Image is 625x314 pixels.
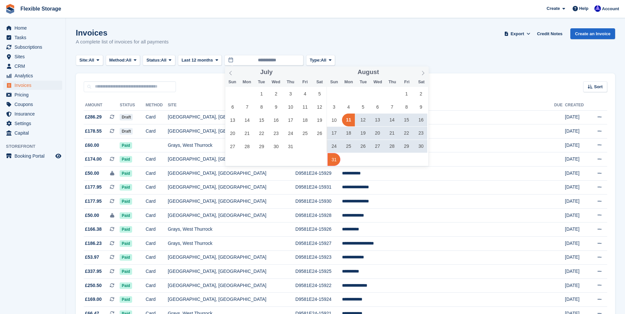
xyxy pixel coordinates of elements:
[379,69,400,76] input: Year
[342,100,355,113] span: August 4, 2025
[3,23,62,33] a: menu
[85,282,102,289] span: £250.50
[240,80,254,84] span: Mon
[146,110,168,124] td: Card
[570,28,615,39] a: Create an Invoice
[356,127,369,140] span: August 19, 2025
[356,140,369,153] span: August 26, 2025
[414,114,427,126] span: August 16, 2025
[565,100,589,111] th: Created
[85,142,99,149] span: £60.00
[602,6,619,12] span: Account
[14,52,54,61] span: Sites
[371,100,384,113] span: August 6, 2025
[3,128,62,138] a: menu
[76,28,169,37] h1: Invoices
[298,114,311,126] span: July 18, 2025
[547,5,560,12] span: Create
[120,156,132,163] span: Paid
[120,254,132,261] span: Paid
[168,293,295,307] td: [GEOGRAPHIC_DATA], [GEOGRAPHIC_DATA]
[168,250,295,265] td: [GEOGRAPHIC_DATA], [GEOGRAPHIC_DATA]
[356,114,369,126] span: August 12, 2025
[313,114,326,126] span: July 19, 2025
[327,100,340,113] span: August 3, 2025
[298,127,311,140] span: July 25, 2025
[270,140,282,153] span: July 30, 2025
[342,127,355,140] span: August 18, 2025
[14,71,54,80] span: Analytics
[503,28,532,39] button: Export
[298,100,311,113] span: July 11, 2025
[565,138,589,152] td: [DATE]
[511,31,524,37] span: Export
[3,90,62,99] a: menu
[306,55,335,66] button: Type: All
[295,180,342,195] td: D9581E24-15931
[260,69,273,75] span: July
[295,167,342,181] td: D9581E24-15929
[146,100,168,111] th: Method
[594,5,601,12] img: Ian Petherick
[414,127,427,140] span: August 23, 2025
[400,100,413,113] span: August 8, 2025
[273,69,294,76] input: Year
[400,80,414,84] span: Fri
[226,114,239,126] span: July 13, 2025
[3,100,62,109] a: menu
[534,28,565,39] a: Credit Notes
[120,100,146,111] th: Status
[565,222,589,237] td: [DATE]
[14,128,54,138] span: Capital
[321,57,327,64] span: All
[226,140,239,153] span: July 27, 2025
[283,80,298,84] span: Thu
[295,208,342,222] td: D9581E24-15928
[327,140,340,153] span: August 24, 2025
[241,100,254,113] span: July 7, 2025
[400,127,413,140] span: August 22, 2025
[120,240,132,247] span: Paid
[109,57,126,64] span: Method:
[168,180,295,195] td: [GEOGRAPHIC_DATA], [GEOGRAPHIC_DATA]
[3,81,62,90] a: menu
[312,80,327,84] span: Sat
[400,114,413,126] span: August 15, 2025
[84,100,120,111] th: Amount
[284,87,297,100] span: July 3, 2025
[226,127,239,140] span: July 20, 2025
[178,55,222,66] button: Last 12 months
[18,3,64,14] a: Flexible Storage
[146,250,168,265] td: Card
[120,128,133,135] span: Draft
[327,127,340,140] span: August 17, 2025
[269,80,283,84] span: Wed
[14,42,54,52] span: Subscriptions
[14,119,54,128] span: Settings
[14,151,54,161] span: Booking Portal
[146,167,168,181] td: Card
[241,140,254,153] span: July 28, 2025
[565,195,589,209] td: [DATE]
[385,100,398,113] span: August 7, 2025
[79,57,89,64] span: Site:
[565,293,589,307] td: [DATE]
[295,237,342,251] td: D9581E24-15927
[120,114,133,120] span: Draft
[225,80,240,84] span: Sun
[3,42,62,52] a: menu
[342,100,554,111] th: Customer
[414,140,427,153] span: August 30, 2025
[120,184,132,191] span: Paid
[85,170,99,177] span: £50.00
[270,127,282,140] span: July 23, 2025
[120,268,132,275] span: Paid
[356,80,370,84] span: Tue
[54,152,62,160] a: Preview store
[120,198,132,205] span: Paid
[357,69,379,75] span: August
[3,151,62,161] a: menu
[85,296,102,303] span: £169.00
[313,127,326,140] span: July 26, 2025
[85,240,102,247] span: £186.23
